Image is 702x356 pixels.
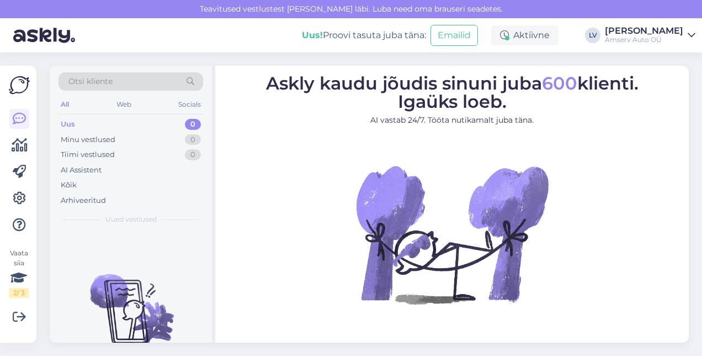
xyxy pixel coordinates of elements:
div: Amserv Auto OÜ [605,35,683,44]
b: Uus! [302,30,323,40]
p: AI vastab 24/7. Tööta nutikamalt juba täna. [266,114,639,126]
div: LV [585,28,600,43]
span: 600 [542,72,577,94]
span: Otsi kliente [68,76,113,87]
a: [PERSON_NAME]Amserv Auto OÜ [605,27,695,44]
img: Askly Logo [9,75,30,96]
div: Arhiveeritud [61,195,106,206]
div: 0 [185,149,201,160]
div: Aktiivne [491,25,559,45]
div: 0 [185,134,201,145]
img: No Chat active [353,135,551,334]
div: [PERSON_NAME] [605,27,683,35]
div: AI Assistent [61,165,102,176]
img: No chats [50,254,212,354]
span: Askly kaudu jõudis sinuni juba klienti. Igaüks loeb. [266,72,639,112]
div: All [59,97,71,112]
div: 0 [185,119,201,130]
div: Uus [61,119,75,130]
div: Minu vestlused [61,134,115,145]
button: Emailid [430,25,478,46]
div: Web [114,97,134,112]
div: Vaata siia [9,248,29,298]
div: Tiimi vestlused [61,149,115,160]
div: 2 / 3 [9,288,29,298]
div: Proovi tasuta juba täna: [302,29,426,42]
div: Kõik [61,180,77,191]
span: Uued vestlused [105,214,157,224]
div: Socials [176,97,203,112]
